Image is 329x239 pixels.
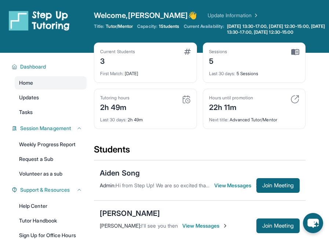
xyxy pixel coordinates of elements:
div: Hours until promotion [209,95,253,101]
div: 5 [209,55,227,66]
img: logo [9,10,70,31]
button: Session Management [17,125,82,132]
span: Dashboard [20,63,46,70]
span: View Messages [214,182,256,189]
div: Aiden Song [100,168,140,178]
a: Updates [15,91,87,104]
div: Current Students [100,49,135,55]
span: Last 30 days : [100,117,127,122]
button: Join Meeting [256,218,300,233]
div: 2h 49m [100,101,129,113]
a: Help Center [15,199,87,213]
img: card [291,49,299,55]
button: chat-button [303,213,323,233]
a: Tutor Handbook [15,214,87,227]
span: I'll see you then [141,223,178,229]
span: Join Meeting [262,224,294,228]
div: Students [94,144,306,160]
span: [DATE] 13:30-17:00, [DATE] 12:30-15:00, [DATE] 13:30-17:00, [DATE] 12:30-15:00 [227,23,328,35]
span: Home [19,79,33,87]
a: Weekly Progress Report [15,138,87,151]
div: 5 Sessions [209,66,300,77]
span: Capacity: [137,23,157,29]
span: Support & Resources [20,186,70,194]
div: [DATE] [100,66,191,77]
span: Admin : [100,182,116,188]
div: Advanced Tutor/Mentor [209,113,300,123]
span: View Messages [182,222,228,229]
span: Current Availability: [184,23,224,35]
img: card [182,95,191,104]
span: Last 30 days : [209,71,235,76]
a: Request a Sub [15,152,87,166]
span: Tasks [19,109,33,116]
span: Next title : [209,117,229,122]
img: Chevron Right [252,12,259,19]
span: Tutor/Mentor [106,23,133,29]
a: Volunteer as a sub [15,167,87,180]
span: Welcome, [PERSON_NAME] 👋 [94,10,197,21]
img: card [290,95,299,104]
a: Home [15,76,87,89]
a: Update Information [208,12,259,19]
span: First Match : [100,71,124,76]
span: Session Management [20,125,71,132]
img: Chevron-Right [222,223,228,229]
div: Sessions [209,49,227,55]
img: Chevron-Right [254,183,260,188]
img: card [184,49,191,55]
div: [PERSON_NAME] [100,208,160,218]
div: 2h 49m [100,113,191,123]
button: Join Meeting [256,178,300,193]
span: 1 Students [159,23,179,29]
button: Support & Resources [17,186,82,194]
a: [DATE] 13:30-17:00, [DATE] 12:30-15:00, [DATE] 13:30-17:00, [DATE] 12:30-15:00 [226,23,329,35]
span: Title: [94,23,104,29]
span: Updates [19,94,39,101]
div: 3 [100,55,135,66]
span: [PERSON_NAME] : [100,223,141,229]
a: Tasks [15,106,87,119]
span: Join Meeting [262,183,294,188]
div: Tutoring hours [100,95,129,101]
div: 22h 11m [209,101,253,113]
button: Dashboard [17,63,82,70]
